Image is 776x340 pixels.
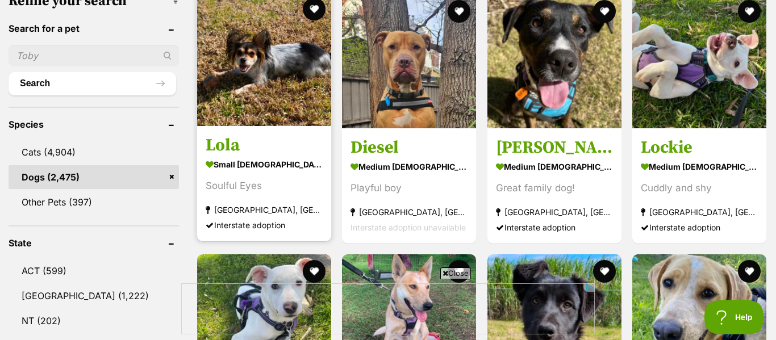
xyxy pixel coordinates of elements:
[206,178,323,194] div: Soulful Eyes
[206,156,323,173] strong: small [DEMOGRAPHIC_DATA] Dog
[9,23,179,33] header: Search for a pet
[440,267,471,279] span: Close
[351,181,468,196] div: Playful boy
[206,135,323,156] h3: Lola
[9,119,179,129] header: Species
[496,137,613,158] h3: [PERSON_NAME]
[206,202,323,217] strong: [GEOGRAPHIC_DATA], [GEOGRAPHIC_DATA]
[9,238,179,248] header: State
[351,204,468,220] strong: [GEOGRAPHIC_DATA], [GEOGRAPHIC_DATA]
[210,112,236,120] span: Square
[641,204,758,220] strong: [GEOGRAPHIC_DATA], [GEOGRAPHIC_DATA]
[738,260,761,283] button: favourite
[593,260,616,283] button: favourite
[206,217,323,233] div: Interstate adoption
[351,137,468,158] h3: Diesel
[131,2,141,10] img: OBA_TRANS.png
[448,260,471,283] button: favourite
[641,181,758,196] div: Cuddly and shy
[641,137,758,158] h3: Lockie
[496,204,613,220] strong: [GEOGRAPHIC_DATA], [GEOGRAPHIC_DATA]
[487,128,621,244] a: [PERSON_NAME] medium [DEMOGRAPHIC_DATA] Dog Great family dog! [GEOGRAPHIC_DATA], [GEOGRAPHIC_DATA...
[197,126,331,241] a: Lola small [DEMOGRAPHIC_DATA] Dog Soulful Eyes [GEOGRAPHIC_DATA], [GEOGRAPHIC_DATA] Interstate ad...
[704,300,765,334] iframe: Help Scout Beacon - Open
[632,128,766,244] a: Lockie medium [DEMOGRAPHIC_DATA] Dog Cuddly and shy [GEOGRAPHIC_DATA], [GEOGRAPHIC_DATA] Intersta...
[496,158,613,175] strong: medium [DEMOGRAPHIC_DATA] Dog
[9,165,179,189] a: Dogs (2,475)
[641,220,758,235] div: Interstate adoption
[464,106,533,125] a: Learn more
[496,181,613,196] div: Great family dog!
[9,45,179,66] input: Toby
[9,140,179,164] a: Cats (4,904)
[351,223,466,232] span: Interstate adoption unavailable
[9,309,179,333] a: NT (202)
[160,112,236,120] a: Sponsored BySquare
[351,158,468,175] strong: medium [DEMOGRAPHIC_DATA] Dog
[342,128,476,244] a: Diesel medium [DEMOGRAPHIC_DATA] Dog Playful boy [GEOGRAPHIC_DATA], [GEOGRAPHIC_DATA] Interstate ...
[9,190,179,214] a: Other Pets (397)
[160,42,533,68] a: Discover how TokyoTaco used Square to grow its customer base through an easy, integrated loyalty ...
[496,220,613,235] div: Interstate adoption
[641,158,758,175] strong: medium [DEMOGRAPHIC_DATA] Dog
[9,259,179,283] a: ACT (599)
[9,284,179,308] a: [GEOGRAPHIC_DATA] (1,222)
[181,283,595,334] iframe: Advertisement
[9,72,176,95] button: Search
[303,260,326,283] button: favourite
[160,16,533,33] a: Turn diners into loyal customers with Square.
